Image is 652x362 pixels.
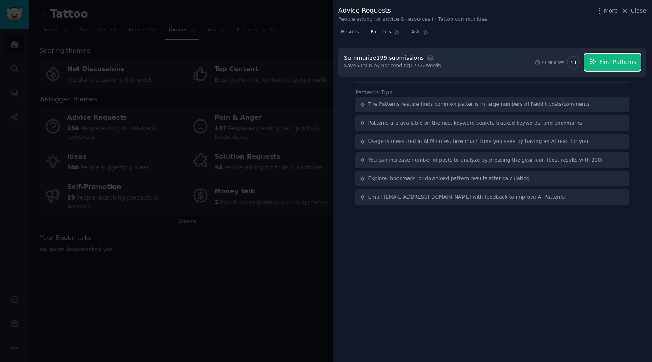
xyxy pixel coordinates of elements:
[368,157,603,164] div: You can increase number of posts to analyze by pressing the gear icon (best results with 200)
[344,62,441,70] div: Save 53 min by not reading 12722 words
[368,101,590,108] div: The Patterns feature finds common patterns in large numbers of Reddit posts/comments
[338,16,487,23] div: People asking for advice & resources in Tattoo communities
[368,26,402,42] a: Patterns
[584,54,641,71] button: Find Patterns
[368,138,588,145] div: Usage is measured in AI Minutes, how much time you save by having an AI read for you
[368,120,582,127] div: Patterns are available on themes, keyword search, tracked keywords, and bookmarks
[344,54,424,62] div: Summarize 199 submissions
[631,7,646,15] span: Close
[411,29,420,36] span: Ask
[338,26,362,42] a: Results
[595,7,618,15] button: More
[408,26,432,42] a: Ask
[355,89,392,96] label: Patterns Tips
[604,7,618,15] span: More
[368,175,530,182] div: Explore, bookmark, or download pattern results after calculating
[338,6,487,16] div: Advice Requests
[368,194,567,201] div: Email [EMAIL_ADDRESS][DOMAIN_NAME] with feedback to improve AI Patterns!
[341,29,359,36] span: Results
[599,58,637,66] span: Find Patterns
[571,59,576,65] span: 53
[370,29,391,36] span: Patterns
[621,7,646,15] button: Close
[542,59,566,65] div: AI Minutes:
